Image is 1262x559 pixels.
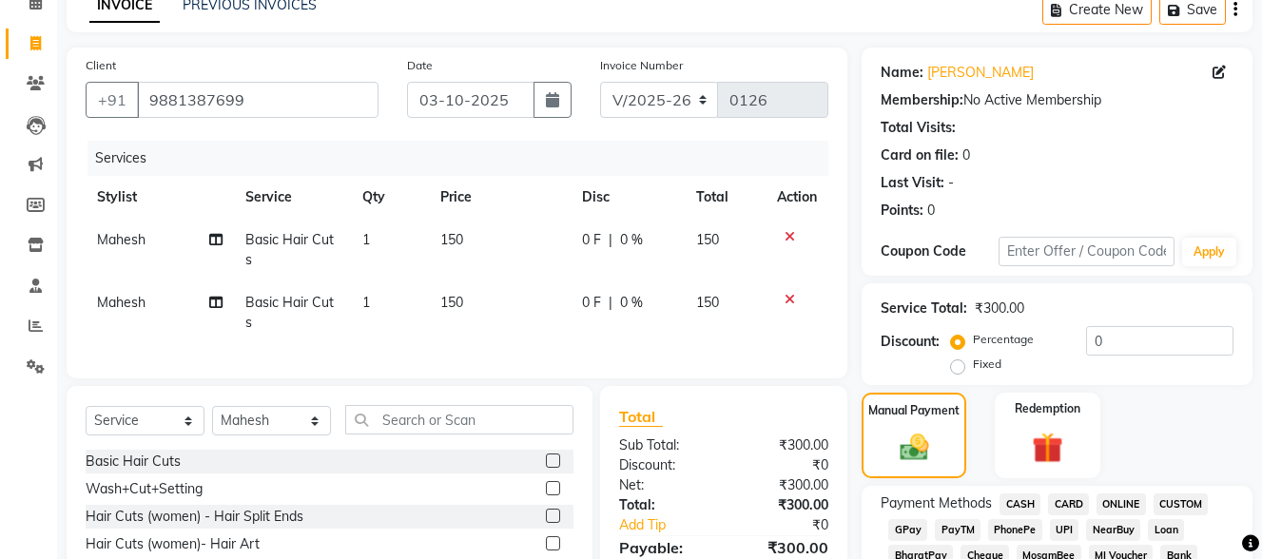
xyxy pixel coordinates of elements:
[973,356,1001,373] label: Fixed
[440,294,463,311] span: 150
[888,519,927,541] span: GPay
[881,173,944,193] div: Last Visit:
[571,176,685,219] th: Disc
[362,294,370,311] span: 1
[881,201,923,221] div: Points:
[87,141,843,176] div: Services
[345,405,573,434] input: Search or Scan
[881,145,959,165] div: Card on file:
[1050,519,1079,541] span: UPI
[440,231,463,248] span: 150
[609,230,612,250] span: |
[685,176,766,219] th: Total
[1022,429,1073,467] img: _gift.svg
[605,515,744,535] a: Add Tip
[881,332,940,352] div: Discount:
[927,201,935,221] div: 0
[582,293,601,313] span: 0 F
[868,402,960,419] label: Manual Payment
[1097,493,1146,515] span: ONLINE
[609,293,612,313] span: |
[766,176,828,219] th: Action
[86,534,260,554] div: Hair Cuts (women)- Hair Art
[1154,493,1209,515] span: CUSTOM
[724,475,843,495] div: ₹300.00
[137,82,379,118] input: Search by Name/Mobile/Email/Code
[891,431,939,464] img: _cash.svg
[881,90,963,110] div: Membership:
[619,407,663,427] span: Total
[245,231,334,268] span: Basic Hair Cuts
[351,176,429,219] th: Qty
[724,455,843,475] div: ₹0
[86,176,234,219] th: Stylist
[620,293,643,313] span: 0 %
[1048,493,1089,515] span: CARD
[881,493,992,513] span: Payment Methods
[881,241,999,261] div: Coupon Code
[605,536,724,559] div: Payable:
[234,176,351,219] th: Service
[86,82,139,118] button: +91
[999,237,1175,266] input: Enter Offer / Coupon Code
[407,57,433,74] label: Date
[1182,238,1236,266] button: Apply
[582,230,601,250] span: 0 F
[973,331,1034,348] label: Percentage
[975,299,1024,318] div: ₹300.00
[1015,400,1080,417] label: Redemption
[881,118,956,138] div: Total Visits:
[696,294,719,311] span: 150
[605,495,724,515] div: Total:
[86,452,181,472] div: Basic Hair Cuts
[927,63,1034,83] a: [PERSON_NAME]
[600,57,683,74] label: Invoice Number
[935,519,980,541] span: PayTM
[1086,519,1140,541] span: NearBuy
[605,475,724,495] div: Net:
[1000,493,1040,515] span: CASH
[724,435,843,455] div: ₹300.00
[724,536,843,559] div: ₹300.00
[881,63,923,83] div: Name:
[1148,519,1184,541] span: Loan
[605,435,724,455] div: Sub Total:
[97,294,146,311] span: Mahesh
[744,515,843,535] div: ₹0
[881,299,967,318] div: Service Total:
[988,519,1042,541] span: PhonePe
[429,176,572,219] th: Price
[86,479,203,499] div: Wash+Cut+Setting
[881,90,1233,110] div: No Active Membership
[245,294,334,331] span: Basic Hair Cuts
[948,173,954,193] div: -
[86,57,116,74] label: Client
[97,231,146,248] span: Mahesh
[696,231,719,248] span: 150
[86,507,303,527] div: Hair Cuts (women) - Hair Split Ends
[724,495,843,515] div: ₹300.00
[605,455,724,475] div: Discount:
[362,231,370,248] span: 1
[620,230,643,250] span: 0 %
[962,145,970,165] div: 0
